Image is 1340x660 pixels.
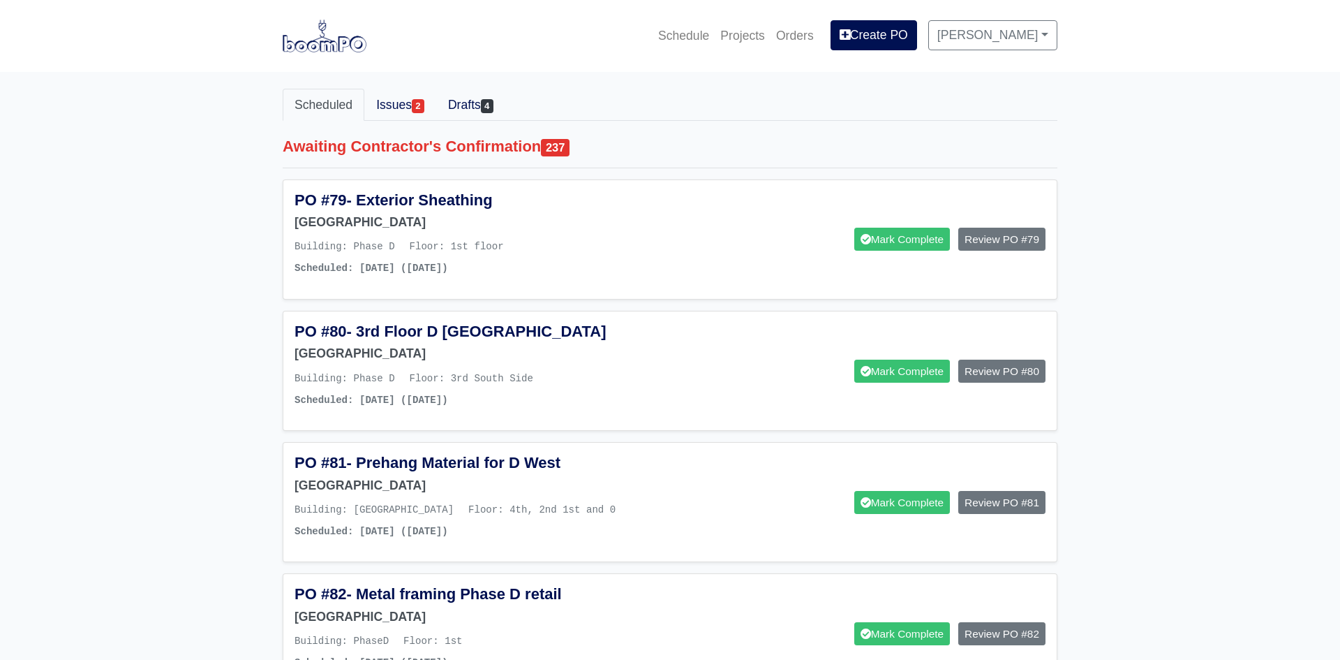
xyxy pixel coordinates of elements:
[928,20,1057,50] a: [PERSON_NAME]
[347,585,562,603] span: - Metal framing Phase D retail
[347,323,606,340] span: - 3rd Floor D [GEOGRAPHIC_DATA]
[958,491,1045,514] a: Review PO #81
[283,89,364,121] a: Scheduled
[958,228,1045,251] a: Review PO #79
[295,261,660,277] p: Scheduled: [DATE] ([DATE])
[770,20,819,51] a: Orders
[854,622,950,645] a: Mark Complete
[347,191,493,209] span: - Exterior Sheathing
[854,360,950,383] a: Mark Complete
[541,139,569,156] span: 237
[295,323,660,341] h5: PO #80
[958,622,1045,645] a: Review PO #82
[295,241,395,252] span: Building: Phase D
[715,20,770,51] a: Projects
[468,504,616,515] span: Floor: 4th, 2nd 1st and 0
[295,585,660,603] h5: PO #82
[295,524,660,540] p: Scheduled: [DATE] ([DATE])
[854,228,950,251] a: Mark Complete
[436,89,505,121] a: Drafts
[295,504,454,515] span: Building: [GEOGRAPHIC_DATA]
[295,346,660,361] h6: [GEOGRAPHIC_DATA]
[295,636,389,647] span: Building: PhaseD
[295,393,660,409] p: Scheduled: [DATE] ([DATE])
[283,20,366,52] img: boomPO
[403,636,462,647] span: Floor: 1st
[481,99,493,113] span: 4
[653,20,715,51] a: Schedule
[410,241,504,252] span: Floor: 1st floor
[854,491,950,514] a: Mark Complete
[295,454,660,472] h5: PO #81
[283,138,1057,156] h5: Awaiting Contractor's Confirmation
[410,373,533,384] span: Floor: 3rd South Side
[295,215,660,230] h6: [GEOGRAPHIC_DATA]
[412,99,424,113] span: 2
[831,20,917,50] a: Create PO
[958,360,1045,383] a: Review PO #80
[364,89,436,121] a: Issues
[295,610,660,624] h6: [GEOGRAPHIC_DATA]
[295,373,395,384] span: Building: Phase D
[295,191,660,210] h5: PO #79
[295,478,660,493] h6: [GEOGRAPHIC_DATA]
[347,454,560,471] span: - Prehang Material for D West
